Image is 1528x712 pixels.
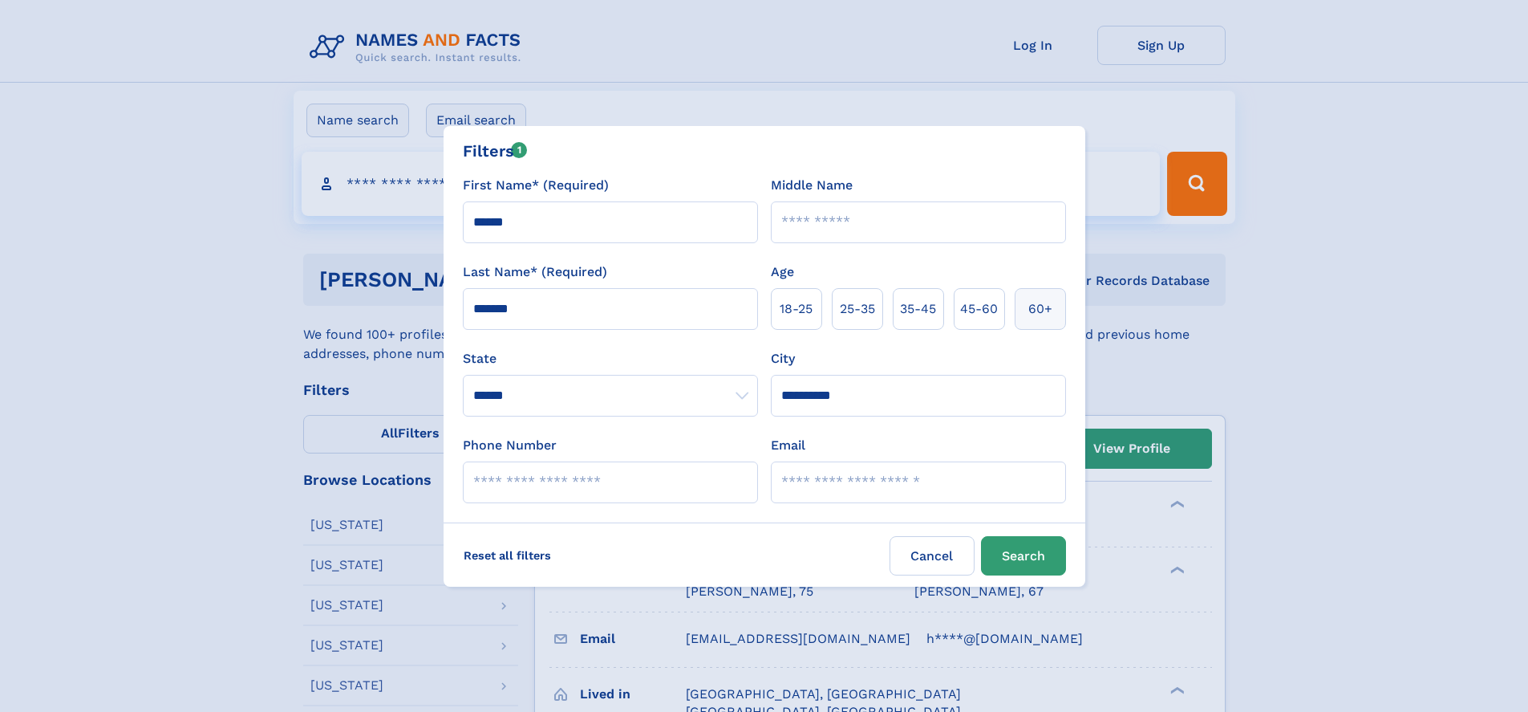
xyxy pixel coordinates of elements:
label: Reset all filters [453,536,561,575]
label: Phone Number [463,436,557,455]
label: First Name* (Required) [463,176,609,195]
span: 60+ [1028,299,1052,319]
span: 25‑35 [840,299,875,319]
label: Middle Name [771,176,853,195]
label: Cancel [890,536,975,576]
label: City [771,349,795,368]
label: Last Name* (Required) [463,262,607,282]
span: 35‑45 [900,299,936,319]
span: 18‑25 [780,299,813,319]
span: 45‑60 [960,299,998,319]
label: Age [771,262,794,282]
label: Email [771,436,805,455]
button: Search [981,536,1066,576]
label: State [463,349,758,368]
div: Filters [463,139,528,163]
